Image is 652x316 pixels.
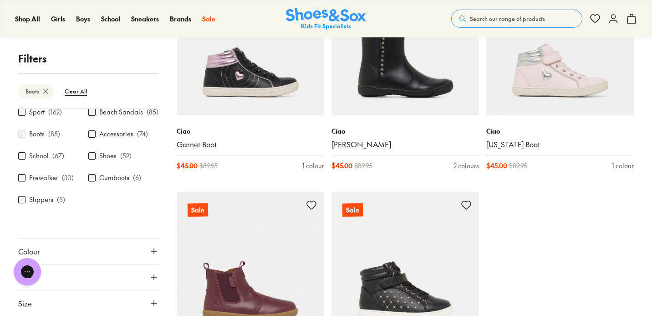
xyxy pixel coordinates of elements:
[286,8,366,30] a: Shoes & Sox
[170,14,191,23] span: Brands
[199,161,218,171] span: $ 89.95
[137,130,148,139] p: ( 74 )
[18,290,158,316] button: Size
[57,195,65,205] p: ( 5 )
[470,15,545,23] span: Search our range of products
[18,51,158,66] p: Filters
[202,14,215,24] a: Sale
[120,151,132,161] p: ( 52 )
[286,8,366,30] img: SNS_Logo_Responsive.svg
[76,14,90,24] a: Boys
[188,203,208,217] p: Sale
[170,14,191,24] a: Brands
[18,264,158,290] button: Price
[486,126,634,136] p: Ciao
[202,14,215,23] span: Sale
[342,203,363,217] p: Sale
[29,108,45,117] label: Sport
[101,14,120,23] span: School
[509,161,527,171] span: $ 89.95
[18,238,158,264] button: Colour
[18,84,54,98] btn: Boots
[48,108,62,117] p: ( 162 )
[453,161,479,171] div: 2 colours
[147,108,158,117] p: ( 85 )
[51,14,65,24] a: Girls
[51,14,65,23] span: Girls
[15,14,40,24] a: Shop All
[99,173,129,183] label: Gumboots
[29,173,58,183] label: Prewalker
[331,140,479,150] a: [PERSON_NAME]
[331,161,352,171] span: $ 45.00
[354,161,372,171] span: $ 89.95
[29,130,45,139] label: Boots
[29,151,49,161] label: School
[62,173,74,183] p: ( 30 )
[331,126,479,136] p: Ciao
[101,14,120,24] a: School
[18,246,40,257] span: Colour
[302,161,324,171] div: 1 colour
[29,195,53,205] label: Slippers
[486,161,507,171] span: $ 45.00
[177,126,324,136] p: Ciao
[76,14,90,23] span: Boys
[99,130,133,139] label: Accessories
[612,161,634,171] div: 1 colour
[99,108,143,117] label: Beach Sandals
[18,298,32,309] span: Size
[131,14,159,24] a: Sneakers
[177,161,198,171] span: $ 45.00
[9,255,46,289] iframe: Gorgias live chat messenger
[133,173,141,183] p: ( 6 )
[57,83,94,99] btn: Clear All
[48,130,60,139] p: ( 85 )
[177,140,324,150] a: Garnet Boot
[451,10,582,28] button: Search our range of products
[15,14,40,23] span: Shop All
[486,140,634,150] a: [US_STATE] Boot
[131,14,159,23] span: Sneakers
[99,151,117,161] label: Shoes
[52,151,64,161] p: ( 67 )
